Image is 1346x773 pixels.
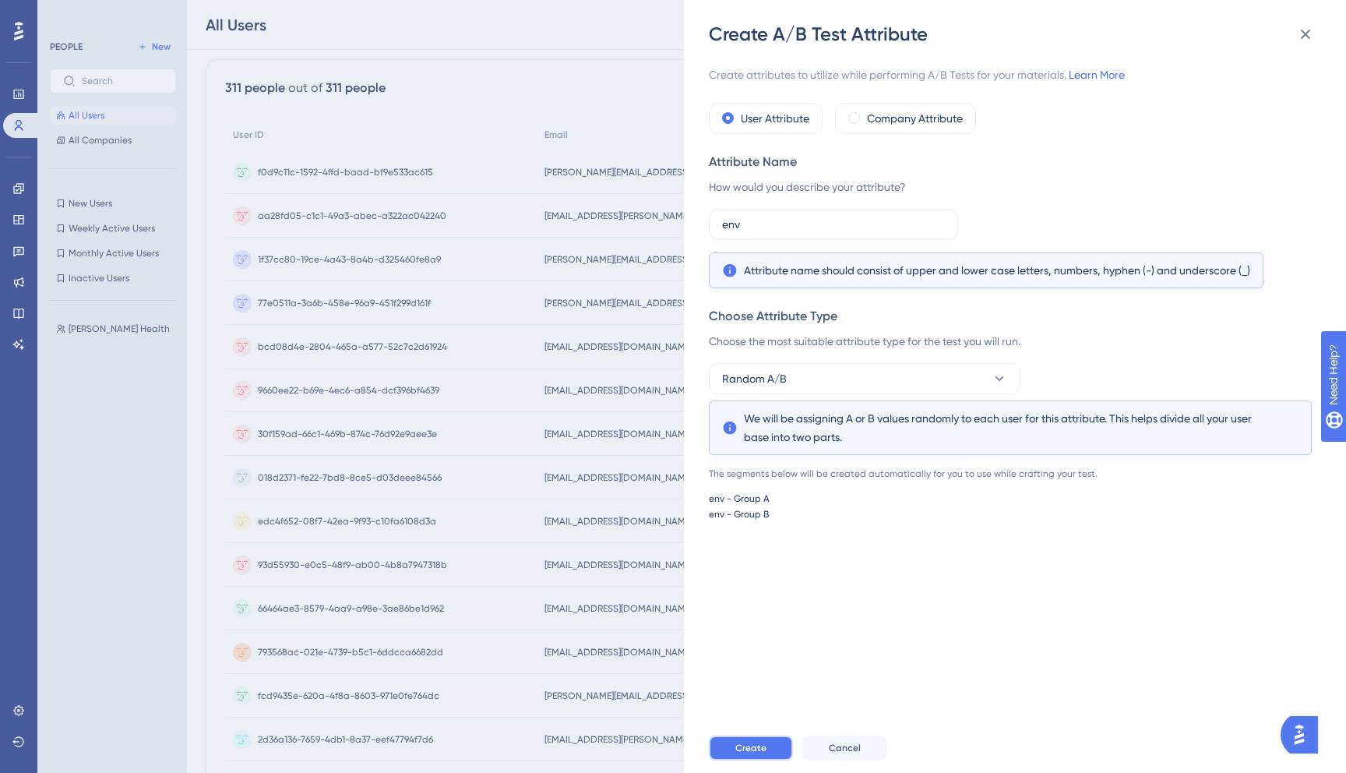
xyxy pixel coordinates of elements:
[867,109,963,128] label: Company Attribute
[709,508,1312,521] div: env - Group B
[37,4,97,23] span: Need Help?
[1281,711,1327,758] iframe: UserGuiding AI Assistant Launcher
[744,409,1277,447] span: We will be assigning A or B values randomly to each user for this attribute. This helps divide al...
[829,742,861,754] span: Cancel
[741,109,809,128] label: User Attribute
[709,363,1020,394] button: Random A/B
[709,307,1312,326] div: Choose Attribute Type
[709,153,1312,171] div: Attribute Name
[709,492,1312,505] div: env - Group A
[722,369,787,388] span: Random A/B
[744,261,1250,280] span: Attribute name should consist of upper and lower case letters, numbers, hyphen (-) and underscore...
[722,216,945,233] input: sampleAttribute
[709,178,1312,196] div: How would you describe your attribute?
[735,742,766,754] span: Create
[709,22,1324,47] div: Create A/B Test Attribute
[802,736,887,761] button: Cancel
[1069,69,1125,81] a: Learn More
[709,332,1312,351] div: Choose the most suitable attribute type for the test you will run.
[709,468,1312,480] div: The segments below will be created automatically for you to use while crafting your test.
[709,65,1312,84] span: Create attributes to utilize while performing A/B Tests for your materials.
[709,736,793,761] button: Create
